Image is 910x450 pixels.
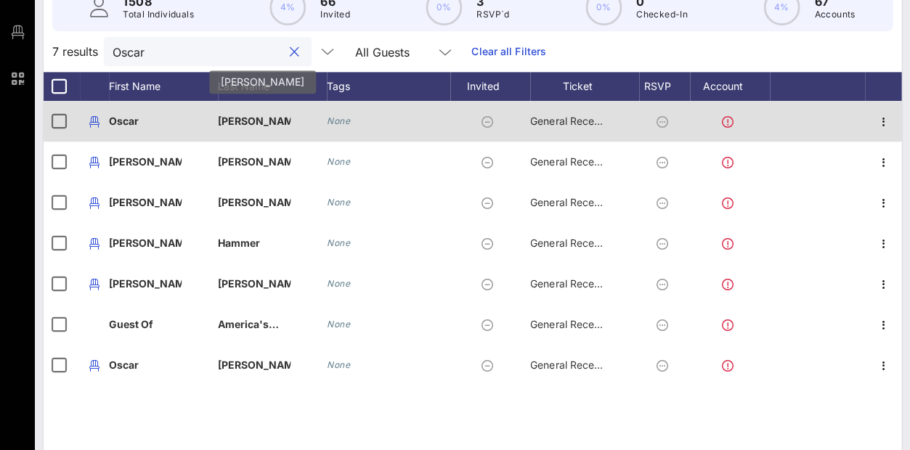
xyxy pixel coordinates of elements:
p: [PERSON_NAME] [218,345,291,385]
p: Accounts [814,7,855,22]
p: RSVP`d [476,7,509,22]
span: General Reception [530,196,617,208]
p: Guest Of [109,304,182,345]
p: [PERSON_NAME] [109,223,182,263]
i: None [327,319,350,330]
p: Total Individuals [123,7,194,22]
div: Tags [327,72,450,101]
p: [PERSON_NAME] [218,142,291,182]
i: None [327,359,350,370]
i: None [327,156,350,167]
i: None [327,197,350,208]
p: Hammer [218,223,291,263]
div: Account [690,72,770,101]
span: General Reception [530,237,617,249]
p: [PERSON_NAME]-… [218,101,291,142]
p: America's… [218,304,291,345]
p: [PERSON_NAME] [109,182,182,223]
button: clear icon [290,45,299,60]
span: General Reception [530,155,617,168]
p: Invited [320,7,350,22]
div: Last Name [218,72,327,101]
p: Oscar [109,345,182,385]
div: RSVP [639,72,690,101]
p: Checked-In [636,7,688,22]
p: [PERSON_NAME] [109,142,182,182]
i: None [327,278,350,289]
div: Invited [450,72,530,101]
div: All Guests [346,37,463,66]
i: None [327,237,350,248]
a: Clear all Filters [471,44,546,60]
span: General Reception [530,115,617,127]
div: All Guests [355,46,410,59]
span: 7 results [52,43,98,60]
p: [PERSON_NAME] [109,263,182,304]
i: None [327,115,350,126]
span: General Reception [530,277,617,290]
div: First Name [109,72,218,101]
span: General Reception [530,318,617,330]
span: General Reception [530,359,617,371]
p: [PERSON_NAME] [218,263,291,304]
p: [PERSON_NAME] [218,182,291,223]
div: Ticket [530,72,639,101]
p: Oscar [109,101,182,142]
